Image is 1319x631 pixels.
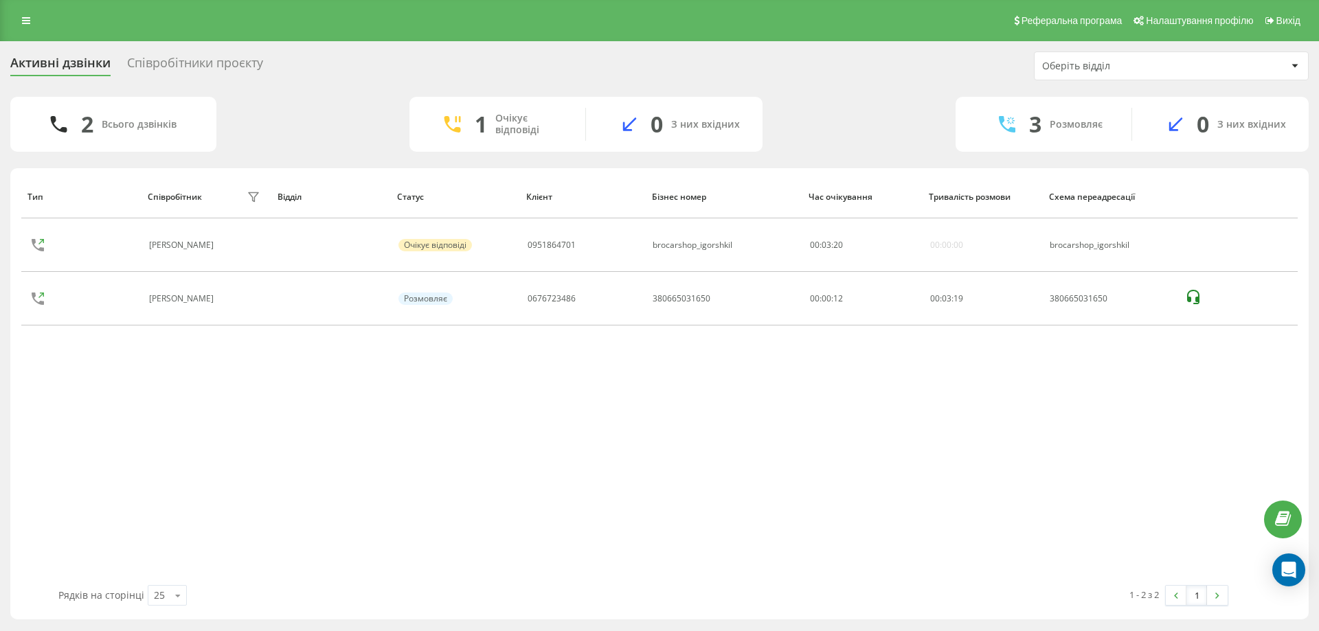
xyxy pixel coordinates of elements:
div: Очікує відповіді [495,113,565,136]
span: 00 [930,292,940,304]
div: 3 [1029,111,1041,137]
div: 00:00:12 [810,294,915,303]
div: Розмовляє [1050,119,1103,130]
span: Налаштування профілю [1146,15,1253,26]
div: : : [810,240,843,250]
div: Тип [27,192,135,202]
div: Очікує відповіді [398,239,472,251]
div: Всього дзвінків [102,119,177,130]
span: 20 [833,239,843,251]
div: : : [930,294,963,303]
div: 0951864701 [528,240,576,250]
span: 03 [942,292,951,304]
div: 0676723486 [528,294,576,303]
span: Вихід [1276,15,1300,26]
div: Клієнт [526,192,639,202]
div: З них вхідних [671,119,740,130]
div: Розмовляє [398,292,453,305]
div: brocarshop_igorshkil [653,240,732,250]
div: Схема переадресації [1049,192,1171,202]
div: 2 [81,111,93,137]
div: Оберіть відділ [1042,60,1206,72]
div: 0 [1197,111,1209,137]
div: [PERSON_NAME] [149,294,217,303]
div: brocarshop_igorshkil [1050,240,1170,250]
div: 1 [475,111,487,137]
span: 19 [954,292,963,304]
div: Активні дзвінки [10,56,111,77]
div: Відділ [278,192,385,202]
div: 00:00:00 [930,240,963,250]
div: Співробітники проєкту [127,56,263,77]
div: [PERSON_NAME] [149,240,217,250]
div: 380665031650 [653,294,710,303]
div: Тривалість розмови [929,192,1036,202]
div: Open Intercom Messenger [1272,553,1305,586]
div: Співробітник [148,192,202,202]
div: 0 [651,111,663,137]
div: Бізнес номер [652,192,796,202]
span: Рядків на сторінці [58,588,144,601]
a: 1 [1186,586,1207,605]
div: Час очікування [809,192,916,202]
span: Реферальна програма [1022,15,1123,26]
div: 25 [154,588,165,602]
div: 380665031650 [1050,294,1170,303]
span: 03 [822,239,831,251]
div: 1 - 2 з 2 [1129,588,1159,601]
div: З них вхідних [1217,119,1286,130]
div: Статус [397,192,513,202]
span: 00 [810,239,820,251]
